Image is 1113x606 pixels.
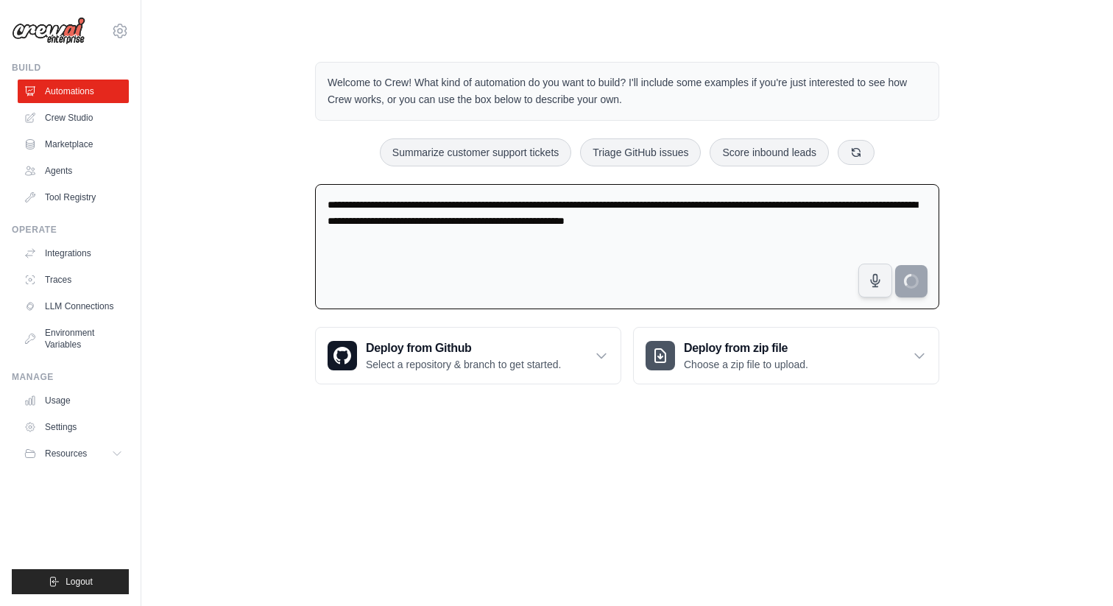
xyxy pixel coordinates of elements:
[328,74,927,108] p: Welcome to Crew! What kind of automation do you want to build? I'll include some examples if you'...
[380,138,571,166] button: Summarize customer support tickets
[684,357,808,372] p: Choose a zip file to upload.
[684,339,808,357] h3: Deploy from zip file
[18,268,129,292] a: Traces
[12,224,129,236] div: Operate
[580,138,701,166] button: Triage GitHub issues
[710,138,829,166] button: Score inbound leads
[1039,535,1113,606] iframe: Chat Widget
[18,295,129,318] a: LLM Connections
[366,339,561,357] h3: Deploy from Github
[18,442,129,465] button: Resources
[18,106,129,130] a: Crew Studio
[12,17,85,45] img: Logo
[18,321,129,356] a: Environment Variables
[66,576,93,588] span: Logout
[45,448,87,459] span: Resources
[18,80,129,103] a: Automations
[18,242,129,265] a: Integrations
[366,357,561,372] p: Select a repository & branch to get started.
[18,159,129,183] a: Agents
[12,569,129,594] button: Logout
[12,62,129,74] div: Build
[12,371,129,383] div: Manage
[18,133,129,156] a: Marketplace
[18,389,129,412] a: Usage
[18,415,129,439] a: Settings
[18,186,129,209] a: Tool Registry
